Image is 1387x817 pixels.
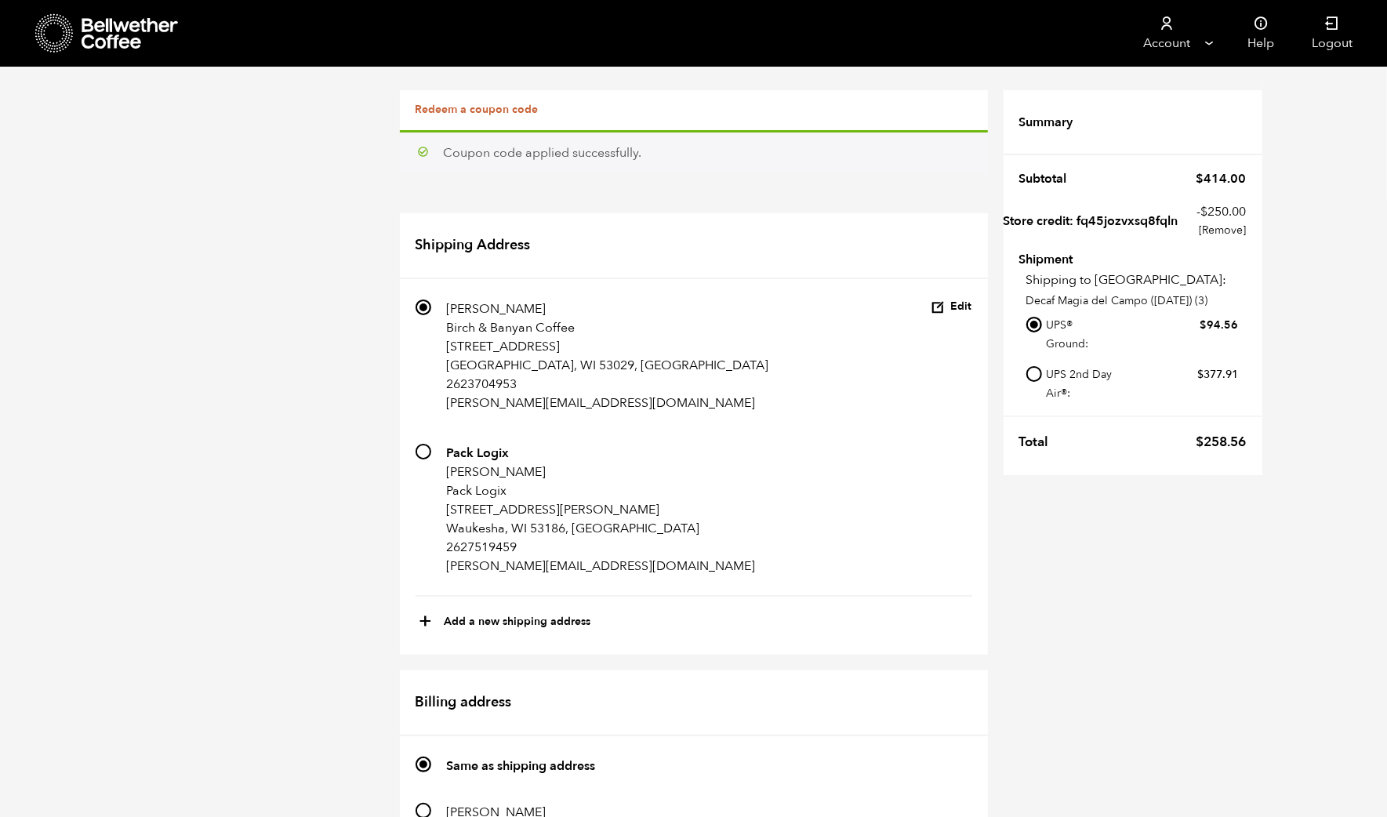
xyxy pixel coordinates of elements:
a: Redeem a coupon code [416,102,539,117]
p: 2623704953 [447,375,769,394]
th: Shipment [1019,253,1109,263]
p: [GEOGRAPHIC_DATA], WI 53029, [GEOGRAPHIC_DATA] [447,356,769,375]
span: + [419,608,433,635]
span: 250.00 [1201,203,1247,220]
p: Waukesha, WI 53186, [GEOGRAPHIC_DATA] [447,519,756,538]
h2: Billing address [400,670,988,736]
bdi: 94.56 [1200,318,1239,332]
input: Pack Logix [PERSON_NAME] Pack Logix [STREET_ADDRESS][PERSON_NAME] Waukesha, WI 53186, [GEOGRAPHIC... [416,444,431,459]
label: UPS 2nd Day Air®: [1046,364,1238,403]
p: [PERSON_NAME] [447,300,769,318]
span: $ [1196,170,1204,187]
th: Total [1019,425,1058,459]
p: Pack Logix [447,481,756,500]
th: Summary [1019,106,1083,139]
h2: Shipping Address [400,213,988,279]
bdi: 377.91 [1198,367,1239,382]
p: [STREET_ADDRESS] [447,337,769,356]
strong: Same as shipping address [447,757,596,775]
p: Shipping to [GEOGRAPHIC_DATA]: [1026,271,1247,289]
p: Birch & Banyan Coffee [447,318,769,337]
th: Store credit: fq45jozvxsq8fqln [1004,195,1188,247]
span: $ [1198,367,1204,382]
label: UPS® Ground: [1046,314,1238,354]
p: [PERSON_NAME][EMAIL_ADDRESS][DOMAIN_NAME] [447,394,769,412]
td: - [1188,195,1247,247]
button: Edit [931,300,972,314]
input: [PERSON_NAME] Birch & Banyan Coffee [STREET_ADDRESS] [GEOGRAPHIC_DATA], WI 53029, [GEOGRAPHIC_DAT... [416,300,431,315]
bdi: 258.56 [1196,433,1247,451]
span: $ [1201,203,1208,220]
a: Remove fq45jozvxsq8fqln coupon [1197,221,1247,240]
div: Coupon code applied successfully. [444,145,963,162]
p: Decaf Magia del Campo ([DATE]) (3) [1026,292,1247,309]
button: +Add a new shipping address [419,608,591,635]
span: $ [1200,318,1207,332]
p: [PERSON_NAME][EMAIL_ADDRESS][DOMAIN_NAME] [447,557,756,576]
p: [PERSON_NAME] [447,463,756,481]
strong: Pack Logix [447,445,510,462]
p: 2627519459 [447,538,756,557]
p: [STREET_ADDRESS][PERSON_NAME] [447,500,756,519]
input: Same as shipping address [416,757,431,772]
bdi: 414.00 [1196,170,1247,187]
th: Subtotal [1019,162,1077,195]
span: $ [1196,433,1204,451]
